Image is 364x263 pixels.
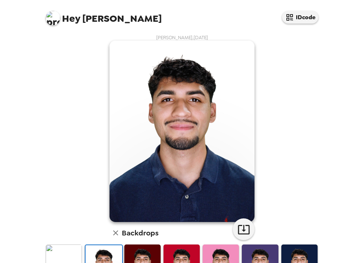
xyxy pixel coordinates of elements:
img: profile pic [46,11,60,25]
span: Hey [62,12,80,25]
img: user [109,41,255,222]
span: [PERSON_NAME] [46,7,162,24]
button: IDcode [282,11,318,24]
h6: Backdrops [122,227,158,239]
span: [PERSON_NAME] , [DATE] [156,34,208,41]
